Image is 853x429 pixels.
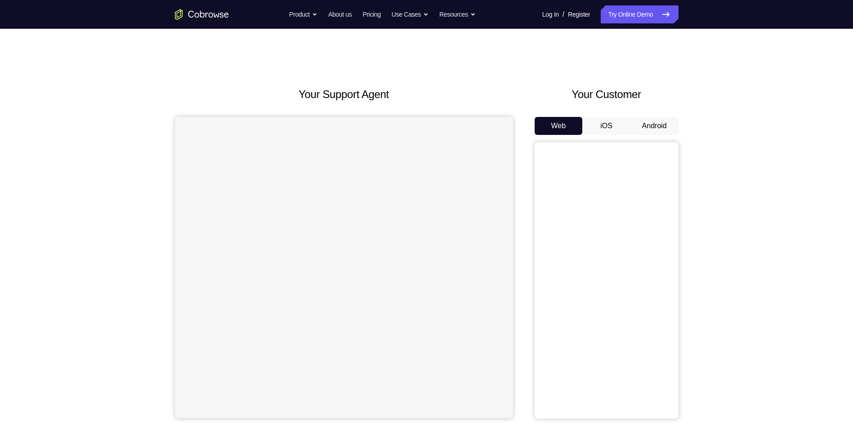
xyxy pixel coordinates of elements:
a: Go to the home page [175,9,229,20]
button: Use Cases [392,5,429,23]
button: Web [535,117,583,135]
h2: Your Customer [535,86,679,103]
iframe: Agent [175,117,513,418]
button: Product [289,5,317,23]
a: Log In [542,5,559,23]
span: / [563,9,564,20]
a: Pricing [362,5,380,23]
a: Register [568,5,590,23]
a: About us [328,5,352,23]
h2: Your Support Agent [175,86,513,103]
button: Android [630,117,679,135]
a: Try Online Demo [601,5,678,23]
button: Resources [439,5,476,23]
button: iOS [582,117,630,135]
